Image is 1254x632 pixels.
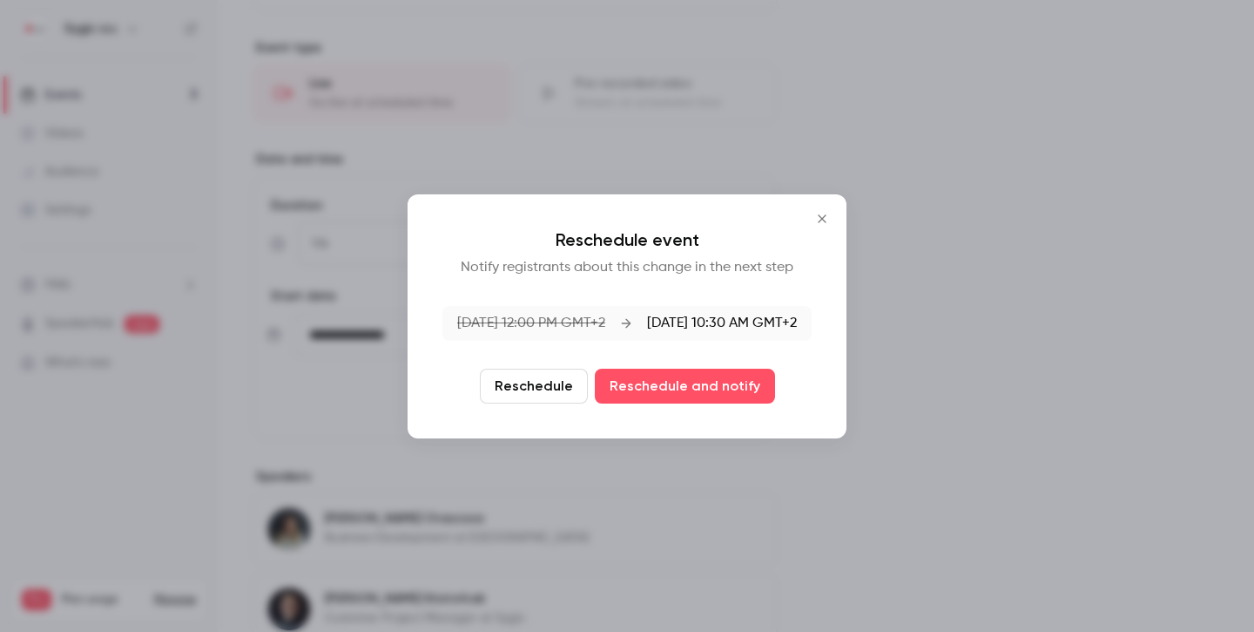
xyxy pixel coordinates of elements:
[595,369,775,404] button: Reschedule and notify
[457,313,605,334] p: [DATE] 12:00 PM GMT+2
[805,201,839,236] button: Close
[442,229,812,250] p: Reschedule event
[647,313,797,334] p: [DATE] 10:30 AM GMT+2
[480,369,588,404] button: Reschedule
[442,257,812,278] p: Notify registrants about this change in the next step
